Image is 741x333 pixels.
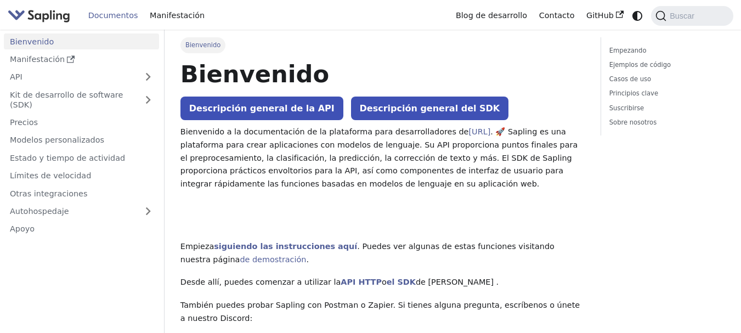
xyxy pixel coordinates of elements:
[8,8,70,24] img: Sapling.ai
[88,11,138,20] font: Documentos
[306,255,309,264] font: .
[382,278,387,286] font: o
[586,11,614,20] font: GitHub
[82,7,144,24] a: Documentos
[580,7,629,24] a: GitHub
[539,11,575,20] font: Contacto
[609,88,721,99] a: Principios clave
[609,75,651,83] font: Casos de uso
[189,103,335,114] font: Descripción general de la API
[450,7,533,24] a: Blog de desarrollo
[4,115,159,131] a: Precios
[8,8,74,24] a: Sapling.aiSapling.ai
[180,37,585,53] nav: Pan rallado
[609,118,657,126] font: Sobre nosotros
[351,97,509,120] a: Descripción general del SDK
[137,87,159,112] button: Expandir la categoría de la barra lateral 'SDK'
[4,204,159,219] a: Autohospedaje
[651,6,733,26] button: Buscar (Comando+K)
[180,127,469,136] font: Bienvenido a la documentación de la plataforma para desarrolladores de
[416,278,499,286] font: de [PERSON_NAME] .
[180,301,580,323] font: También puedes probar Sapling con Postman o Zapier. Si tienes alguna pregunta, escríbenos o únete...
[185,41,220,49] font: Bienvenido
[180,97,343,120] a: Descripción general de la API
[4,52,159,67] a: Manifestación
[4,69,137,85] a: API
[4,132,159,148] a: Modelos personalizados
[10,224,35,233] font: Apoyo
[10,72,22,81] font: API
[180,127,578,188] font: . 🚀 Sapling es una plataforma para crear aplicaciones con modelos de lenguaje. Su API proporciona...
[533,7,580,24] a: Contacto
[10,37,54,46] font: Bienvenido
[4,150,159,166] a: Estado y tiempo de actividad
[387,278,416,286] a: el SDK
[4,168,159,184] a: Límites de velocidad
[137,69,159,85] button: Expandir la categoría de la barra lateral 'API'
[214,242,357,251] a: siguiendo las instrucciones aquí
[609,117,721,128] a: Sobre nosotros
[609,46,721,56] a: Empezando
[609,89,658,97] font: Principios clave
[609,74,721,84] a: Casos de uso
[609,61,671,69] font: Ejemplos de código
[180,60,329,88] font: Bienvenido
[180,242,555,264] font: . Puedes ver algunas de estas funciones visitando nuestra página
[10,154,125,162] font: Estado y tiempo de actividad
[180,242,214,251] font: Empieza
[4,185,159,201] a: Otras integraciones
[609,104,644,112] font: Suscribirse
[10,171,91,180] font: Límites de velocidad
[609,103,721,114] a: Suscribirse
[240,255,306,264] a: de demostración
[10,55,65,64] font: Manifestación
[670,12,694,20] font: Buscar
[360,103,500,114] font: Descripción general del SDK
[609,60,721,70] a: Ejemplos de código
[4,87,137,112] a: Kit de desarrollo de software (SDK)
[341,278,382,286] a: API HTTP
[456,11,527,20] font: Blog de desarrollo
[180,278,341,286] font: Desde allí, puedes comenzar a utilizar la
[10,136,104,144] font: Modelos personalizados
[150,11,205,20] font: Manifestación
[10,91,123,109] font: Kit de desarrollo de software (SDK)
[10,118,38,127] font: Precios
[4,33,159,49] a: Bienvenido
[144,7,211,24] a: Manifestación
[609,47,647,54] font: Empezando
[10,207,69,216] font: Autohospedaje
[10,189,87,198] font: Otras integraciones
[630,8,646,24] button: Cambiar entre modo oscuro y claro (actualmente modo sistema)
[4,221,159,237] a: Apoyo
[468,127,490,136] a: [URL]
